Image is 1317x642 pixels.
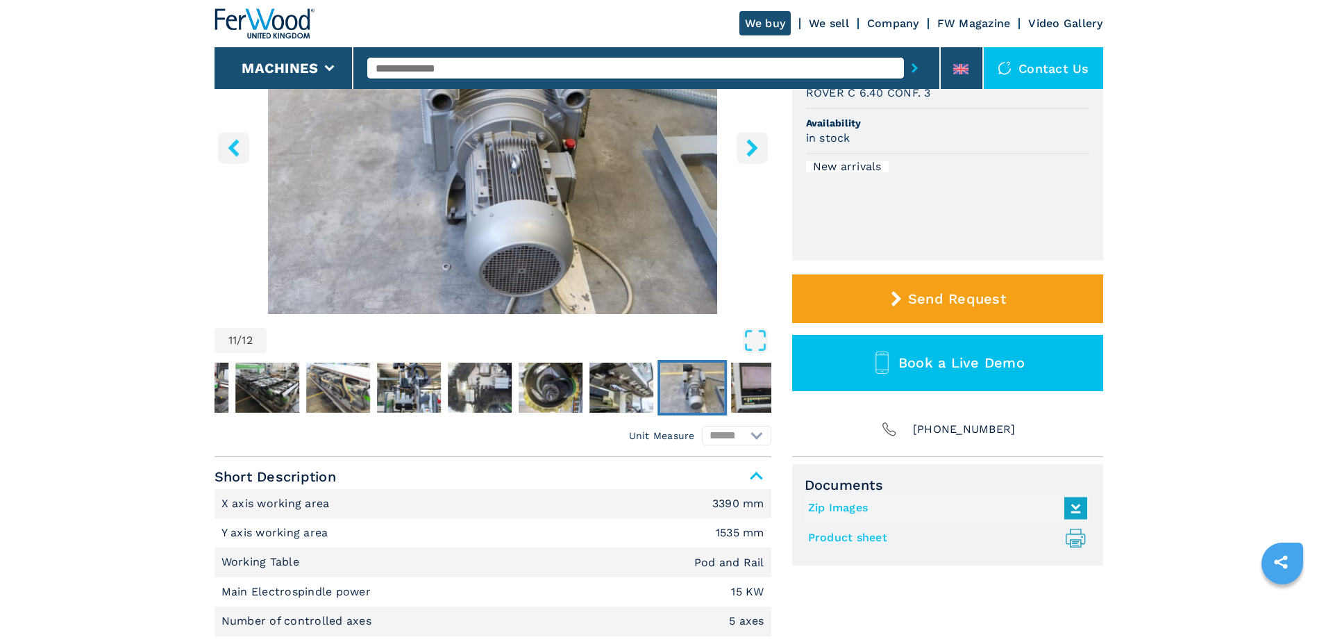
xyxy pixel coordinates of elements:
[792,335,1103,391] button: Book a Live Demo
[729,616,764,627] em: 5 axes
[519,363,582,413] img: d0d1015894810e683d9c2011e236133e
[270,328,768,353] button: Open Fullscreen
[1264,545,1298,579] a: sharethis
[657,360,727,415] button: Go to Slide 11
[587,360,656,415] button: Go to Slide 10
[806,161,889,172] div: New arrivals
[808,497,1080,520] a: Zip Images
[377,363,441,413] img: 04a15ee8541046f8d77afa9778bd4378
[716,527,764,538] em: 1535 mm
[221,584,375,600] p: Main Electrospindle power
[737,132,768,163] button: right-button
[728,360,798,415] button: Go to Slide 12
[937,17,1011,30] a: FW Magazine
[233,360,302,415] button: Go to Slide 5
[215,8,314,39] img: Ferwood
[809,17,849,30] a: We sell
[303,360,373,415] button: Go to Slide 6
[806,116,1089,130] span: Availability
[165,363,228,413] img: 59301c8a9893ad6b595e76ce157757b2
[228,335,237,346] span: 11
[242,60,318,76] button: Machines
[880,420,899,439] img: Phone
[374,360,444,415] button: Go to Slide 7
[806,85,931,101] h3: ROVER C 6.40 CONF. 3
[898,354,1025,371] span: Book a Live Demo
[218,132,249,163] button: left-button
[739,11,791,35] a: We buy
[712,498,764,509] em: 3390 mm
[306,363,370,413] img: acc9fdce3f97cfac7115ff071b2aabb9
[904,52,925,84] button: submit-button
[984,47,1103,89] div: Contact us
[215,464,771,489] span: Short Description
[998,61,1012,75] img: Contact us
[221,496,333,511] p: X axis working area
[162,360,231,415] button: Go to Slide 4
[731,586,764,598] em: 15 KW
[867,17,919,30] a: Company
[731,363,795,413] img: f35c71c11c5f7bb5eacb4f965f5cd5c3
[242,335,253,346] span: 12
[1028,17,1102,30] a: Video Gallery
[792,274,1103,323] button: Send Request
[235,363,299,413] img: da0845342193a68bb31cf8ba158b78a8
[808,527,1080,550] a: Product sheet
[221,554,303,570] p: Working Table
[806,130,850,146] h3: in stock
[445,360,514,415] button: Go to Slide 8
[660,363,724,413] img: f03ab972b41c7a2c50a0834b48aadeeb
[448,363,512,413] img: 38e90ef9c943dbd30fe5f4f6a34cd6fe
[694,557,764,568] em: Pod and Rail
[908,290,1006,307] span: Send Request
[237,335,242,346] span: /
[516,360,585,415] button: Go to Slide 9
[629,429,695,443] em: Unit Measure
[221,614,376,629] p: Number of controlled axes
[913,420,1016,439] span: [PHONE_NUMBER]
[589,363,653,413] img: 87f7c6d9146b1b1fdf06505471306194
[1258,579,1307,632] iframe: Chat
[805,477,1091,493] span: Documents
[221,525,332,541] p: Y axis working area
